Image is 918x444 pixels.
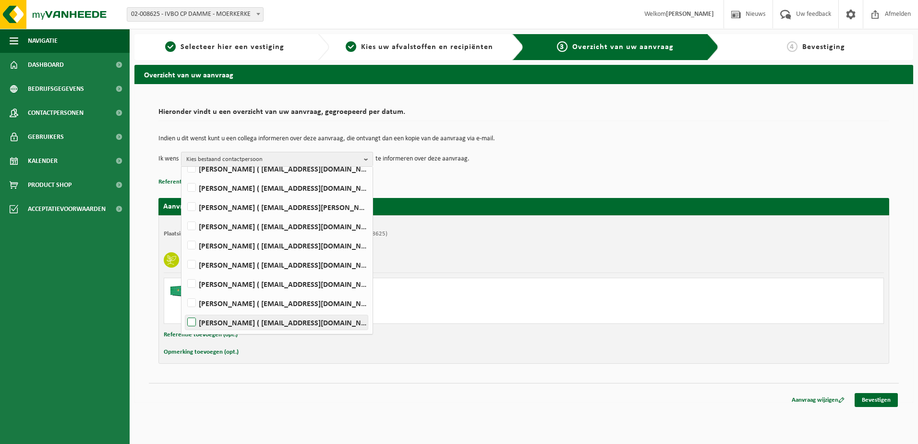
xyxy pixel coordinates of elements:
[785,393,852,407] a: Aanvraag wijzigen
[28,53,64,77] span: Dashboard
[127,7,264,22] span: 02-008625 - IVBO CP DAMME - MOERKERKE
[361,43,493,51] span: Kies uw afvalstoffen en recipiënten
[186,152,360,167] span: Kies bestaand contactpersoon
[185,315,368,330] label: [PERSON_NAME] ( [EMAIL_ADDRESS][DOMAIN_NAME] )
[666,11,714,18] strong: [PERSON_NAME]
[165,41,176,52] span: 1
[158,108,889,121] h2: Hieronder vindt u een overzicht van uw aanvraag, gegroepeerd per datum.
[139,41,310,53] a: 1Selecteer hier een vestiging
[787,41,797,52] span: 4
[185,258,368,272] label: [PERSON_NAME] ( [EMAIL_ADDRESS][DOMAIN_NAME] )
[185,296,368,310] label: [PERSON_NAME] ( [EMAIL_ADDRESS][DOMAIN_NAME] )
[158,136,889,142] p: Indien u dit wenst kunt u een collega informeren over deze aanvraag, die ontvangt dan een kopie v...
[163,203,235,210] strong: Aanvraag voor [DATE]
[134,65,913,84] h2: Overzicht van uw aanvraag
[207,298,562,306] div: Ophalen en plaatsen lege container
[164,329,238,341] button: Referentie toevoegen (opt.)
[127,8,263,21] span: 02-008625 - IVBO CP DAMME - MOERKERKE
[185,181,368,195] label: [PERSON_NAME] ( [EMAIL_ADDRESS][DOMAIN_NAME] )
[207,311,562,319] div: Aantal: 1
[28,29,58,53] span: Navigatie
[28,173,72,197] span: Product Shop
[185,277,368,291] label: [PERSON_NAME] ( [EMAIL_ADDRESS][DOMAIN_NAME] )
[185,238,368,253] label: [PERSON_NAME] ( [EMAIL_ADDRESS][DOMAIN_NAME] )
[346,41,356,52] span: 2
[28,101,84,125] span: Contactpersonen
[169,283,198,297] img: HK-XC-30-GN-00.png
[181,43,284,51] span: Selecteer hier een vestiging
[158,152,179,166] p: Ik wens
[28,77,84,101] span: Bedrijfsgegevens
[185,161,368,176] label: [PERSON_NAME] ( [EMAIL_ADDRESS][DOMAIN_NAME] )
[28,125,64,149] span: Gebruikers
[185,219,368,234] label: [PERSON_NAME] ( [EMAIL_ADDRESS][DOMAIN_NAME] )
[334,41,505,53] a: 2Kies uw afvalstoffen en recipiënten
[185,200,368,214] label: [PERSON_NAME] ( [EMAIL_ADDRESS][PERSON_NAME][DOMAIN_NAME] )
[572,43,674,51] span: Overzicht van uw aanvraag
[557,41,568,52] span: 3
[28,197,106,221] span: Acceptatievoorwaarden
[164,231,205,237] strong: Plaatsingsadres:
[158,176,232,188] button: Referentie toevoegen (opt.)
[375,152,470,166] p: te informeren over deze aanvraag.
[28,149,58,173] span: Kalender
[802,43,845,51] span: Bevestiging
[181,152,373,166] button: Kies bestaand contactpersoon
[855,393,898,407] a: Bevestigen
[164,346,239,358] button: Opmerking toevoegen (opt.)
